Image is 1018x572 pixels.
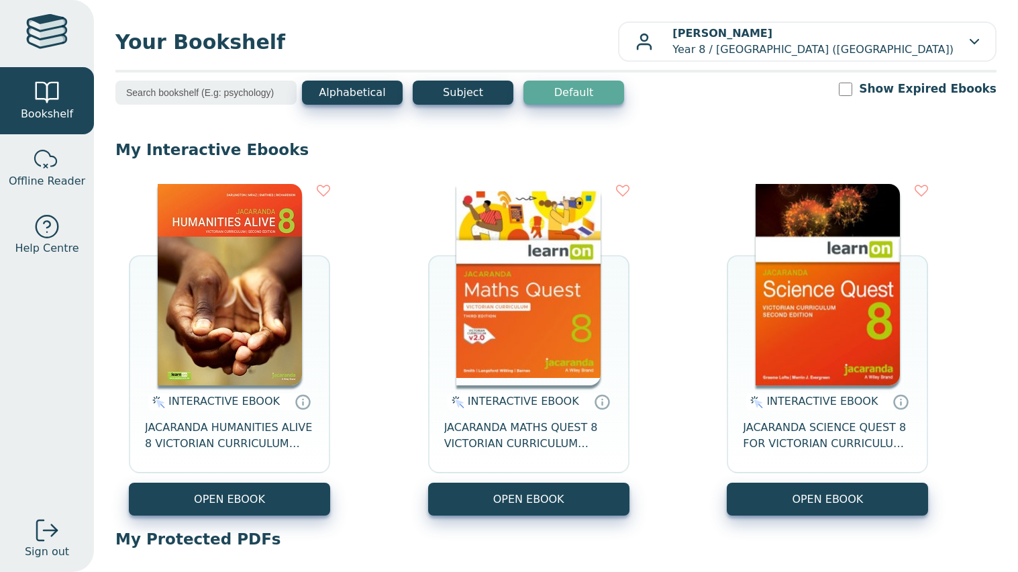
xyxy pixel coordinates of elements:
button: OPEN EBOOK [727,483,928,516]
button: OPEN EBOOK [428,483,629,516]
span: Your Bookshelf [115,27,618,57]
span: Bookshelf [21,106,73,122]
input: Search bookshelf (E.g: psychology) [115,81,297,105]
span: Help Centre [15,240,79,256]
a: Interactive eBooks are accessed online via the publisher’s portal. They contain interactive resou... [295,393,311,410]
span: INTERACTIVE EBOOK [168,395,280,408]
a: Interactive eBooks are accessed online via the publisher’s portal. They contain interactive resou... [594,393,610,410]
button: OPEN EBOOK [129,483,330,516]
button: Alphabetical [302,81,403,105]
p: My Protected PDFs [115,529,997,549]
p: Year 8 / [GEOGRAPHIC_DATA] ([GEOGRAPHIC_DATA]) [672,26,954,58]
button: Subject [413,81,513,105]
img: fffb2005-5288-ea11-a992-0272d098c78b.png [756,184,900,385]
img: bee2d5d4-7b91-e911-a97e-0272d098c78b.jpg [158,184,302,385]
label: Show Expired Ebooks [859,81,997,97]
button: Default [523,81,624,105]
p: My Interactive Ebooks [115,140,997,160]
span: JACARANDA SCIENCE QUEST 8 FOR VICTORIAN CURRICULUM LEARNON 2E EBOOK [743,420,912,452]
span: JACARANDA MATHS QUEST 8 VICTORIAN CURRICULUM LEARNON EBOOK 3E [444,420,613,452]
span: JACARANDA HUMANITIES ALIVE 8 VICTORIAN CURRICULUM LEARNON EBOOK 2E [145,420,314,452]
b: [PERSON_NAME] [672,27,772,40]
img: c004558a-e884-43ec-b87a-da9408141e80.jpg [456,184,601,385]
img: interactive.svg [448,394,464,410]
img: interactive.svg [148,394,165,410]
span: Offline Reader [9,173,85,189]
button: [PERSON_NAME]Year 8 / [GEOGRAPHIC_DATA] ([GEOGRAPHIC_DATA]) [618,21,997,62]
span: INTERACTIVE EBOOK [766,395,878,408]
span: INTERACTIVE EBOOK [468,395,579,408]
a: Interactive eBooks are accessed online via the publisher’s portal. They contain interactive resou... [893,393,909,410]
img: interactive.svg [746,394,763,410]
span: Sign out [25,544,69,560]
